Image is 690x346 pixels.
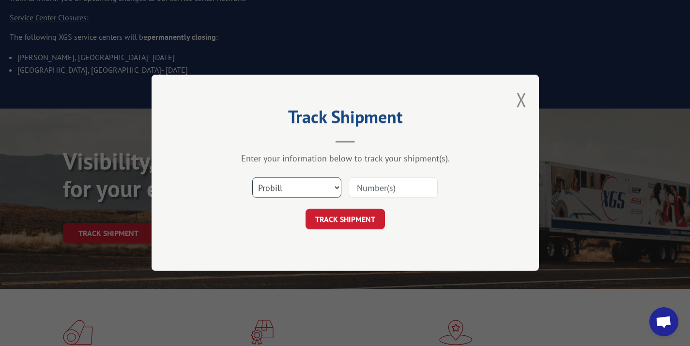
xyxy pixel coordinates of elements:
[200,110,491,128] h2: Track Shipment
[649,307,678,336] a: Open chat
[306,209,385,230] button: TRACK SHIPMENT
[349,178,438,198] input: Number(s)
[200,153,491,164] div: Enter your information below to track your shipment(s).
[516,87,527,112] button: Close modal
